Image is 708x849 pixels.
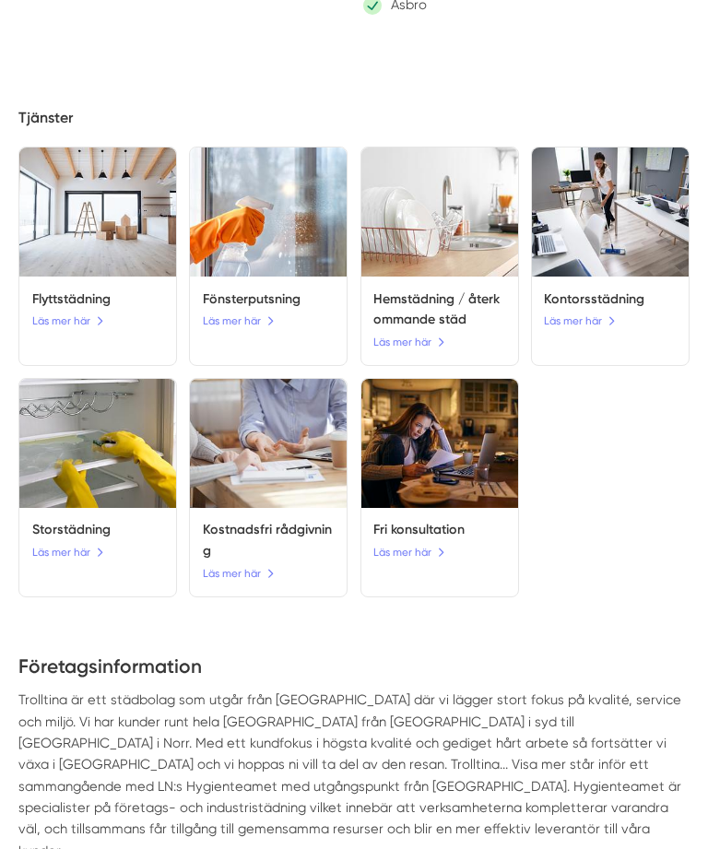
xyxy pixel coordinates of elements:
[190,379,347,508] img: Trolltina utför tjänsten Kostnadsfri rådgivning
[532,147,689,277] img: Trolltina utför tjänsten Kontorsstädning
[373,544,445,561] a: Läs mer här
[544,289,676,311] h5: Kontorsstädning
[32,289,164,311] h5: Flyttstädning
[32,520,164,541] h5: Storstädning
[373,289,505,331] h5: Hemstädning / återkommande städ
[373,334,445,351] a: Läs mer här
[203,520,335,561] h5: Kostnadsfri rådgivning
[32,312,104,330] a: Läs mer här
[373,520,505,541] h5: Fri konsultation
[18,106,690,135] h4: Tjänster
[190,147,347,277] img: Trolltina utför tjänsten Fönsterputsning
[19,379,176,508] img: Trolltina utför tjänsten Storstädning
[203,312,275,330] a: Läs mer här
[361,379,518,508] img: Trolltina utför tjänsten Fri konsultation
[19,147,176,277] img: Trolltina utför tjänsten Flyttstädning
[361,147,518,277] img: Trolltina utför tjänsten Hemstädning / återkommande städ
[544,312,616,330] a: Läs mer här
[32,544,104,561] a: Läs mer här
[18,653,690,690] h2: Företagsinformation
[203,565,275,583] a: Läs mer här
[203,289,335,311] h5: Fönsterputsning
